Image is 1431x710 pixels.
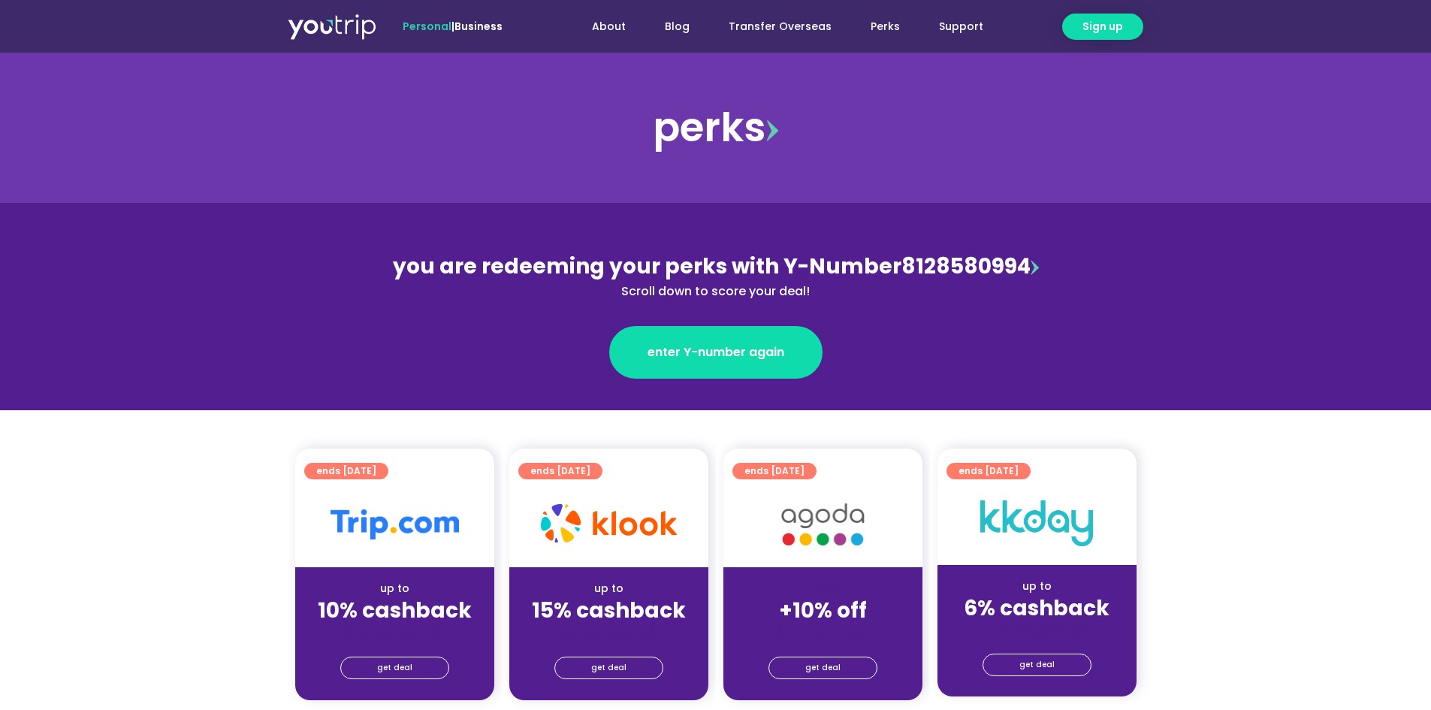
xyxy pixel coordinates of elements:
[304,463,388,479] a: ends [DATE]
[307,624,482,640] div: (for stays only)
[1019,654,1055,675] span: get deal
[809,581,837,596] span: up to
[983,654,1091,676] a: get deal
[521,624,696,640] div: (for stays only)
[403,19,451,34] span: Personal
[543,13,1003,41] nav: Menu
[377,657,412,678] span: get deal
[572,13,645,41] a: About
[779,596,867,625] strong: +10% off
[316,463,376,479] span: ends [DATE]
[591,657,626,678] span: get deal
[530,463,590,479] span: ends [DATE]
[732,463,817,479] a: ends [DATE]
[554,657,663,679] a: get deal
[518,463,602,479] a: ends [DATE]
[735,624,910,640] div: (for stays only)
[318,596,472,625] strong: 10% cashback
[609,326,823,379] a: enter Y-number again
[393,252,901,281] span: you are redeeming your perks with Y-Number
[919,13,1003,41] a: Support
[532,596,686,625] strong: 15% cashback
[768,657,877,679] a: get deal
[949,622,1125,638] div: (for stays only)
[340,657,449,679] a: get deal
[964,594,1109,623] strong: 6% cashback
[946,463,1031,479] a: ends [DATE]
[307,581,482,597] div: up to
[521,581,696,597] div: up to
[709,13,851,41] a: Transfer Overseas
[403,19,503,34] span: |
[645,13,709,41] a: Blog
[648,343,784,361] span: enter Y-number again
[949,579,1125,594] div: up to
[959,463,1019,479] span: ends [DATE]
[851,13,919,41] a: Perks
[1082,19,1123,35] span: Sign up
[744,463,805,479] span: ends [DATE]
[454,19,503,34] a: Business
[805,657,841,678] span: get deal
[390,251,1042,301] div: 8128580994
[390,282,1042,301] div: Scroll down to score your deal!
[1062,14,1143,40] a: Sign up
